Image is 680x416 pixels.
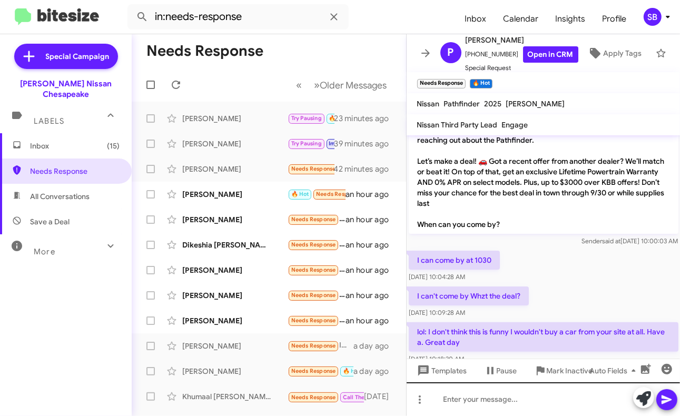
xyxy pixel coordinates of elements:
div: SB [644,8,662,26]
span: (15) [107,141,120,151]
div: an hour ago [346,290,397,301]
a: Inbox [456,4,495,34]
button: Apply Tags [578,44,651,63]
span: Inbox [30,141,120,151]
div: an hour ago [346,189,397,200]
span: All Conversations [30,191,90,202]
small: Needs Response [417,79,466,88]
span: P [448,44,454,61]
button: Next [308,74,393,96]
span: Engage [502,120,528,130]
div: 23 minutes ago [334,113,398,124]
div: Loved “Hi [PERSON_NAME] it's [PERSON_NAME], General Manager at [PERSON_NAME] Nissan of [GEOGRAPHI... [288,264,346,276]
span: Needs Response [291,317,336,324]
div: I want be out that way until next month [288,112,334,124]
span: Profile [594,4,635,34]
input: Search [127,4,349,29]
div: Khumaal [PERSON_NAME] [182,391,288,402]
span: Pathfinder [444,99,480,108]
nav: Page navigation example [291,74,393,96]
a: Open in CRM [523,46,578,63]
span: 🔥 Hot [329,115,347,122]
div: I do not have it [288,340,353,352]
div: [PERSON_NAME] [182,138,288,149]
h1: Needs Response [146,43,263,60]
button: Mark Inactive [526,361,602,380]
span: Labels [34,116,64,126]
div: I'm not sure when I can come by or when I'll be back in the market for a car. I've put it on hold... [288,137,334,150]
span: [PERSON_NAME] [466,34,578,46]
span: [DATE] 10:18:30 AM [409,355,464,363]
span: » [314,78,320,92]
span: [DATE] 10:04:28 AM [409,273,465,281]
span: Needs Response [291,241,336,248]
div: [PERSON_NAME] [182,290,288,301]
span: « [297,78,302,92]
span: Try Pausing [291,115,322,122]
span: Mark Inactive [547,361,593,380]
span: Older Messages [320,80,387,91]
span: [PHONE_NUMBER] [466,46,578,63]
div: Hi [PERSON_NAME]. Thanks so much for reaching out! I have spoken with [PERSON_NAME] this morning ... [288,289,346,301]
a: Special Campaign [14,44,118,69]
span: [PERSON_NAME] [506,99,565,108]
span: Needs Response [30,166,120,176]
div: Too late [288,365,353,377]
span: Apply Tags [604,44,642,63]
span: Templates [415,361,467,380]
span: Call Them [343,394,370,401]
span: 🔥 Hot [291,191,309,197]
div: an hour ago [346,214,397,225]
div: No thank you [288,188,346,200]
div: Dikeshia [PERSON_NAME] [182,240,288,250]
span: Pause [497,361,517,380]
span: Important [329,140,356,147]
span: [DATE] 10:09:28 AM [409,309,465,316]
p: I can't come by Whzt the deal? [409,286,529,305]
div: [PERSON_NAME] [182,265,288,275]
small: 🔥 Hot [470,79,492,88]
span: Needs Response [291,368,336,374]
a: Insights [547,4,594,34]
button: Auto Fields [581,361,648,380]
span: Special Campaign [46,51,110,62]
span: Auto Fields [589,361,640,380]
div: an hour ago [346,240,397,250]
span: said at [602,237,620,245]
div: [PERSON_NAME] [182,164,288,174]
div: an hour ago [346,315,397,326]
span: Sender [DATE] 10:00:03 AM [582,237,678,245]
p: I can come by at 1030 [409,251,500,270]
span: Try Pausing [291,140,322,147]
div: [DATE] [364,391,398,402]
span: Nissan [417,99,440,108]
div: [PERSON_NAME] [182,113,288,124]
span: Needs Response [316,191,361,197]
div: [PERSON_NAME] [182,366,288,377]
div: I'm looking for [PERSON_NAME]. But not good deals your place. [288,213,346,225]
div: Not coming I need at least 2500 down and I don't have it thanks anyway [288,239,346,251]
button: Templates [407,361,476,380]
p: lol: I don't think this is funny I wouldn't buy a car from your site at all. Have a. Great day [409,322,678,352]
div: Hello, do you know credit score needed to qualify for 0% on pathfinder ? [288,314,346,326]
a: Calendar [495,4,547,34]
div: 42 minutes ago [334,164,398,174]
span: Needs Response [291,165,336,172]
div: Inbound Call [288,390,364,403]
span: Needs Response [291,394,336,401]
div: a day ago [353,366,398,377]
div: [PERSON_NAME] [182,315,288,326]
button: Pause [476,361,526,380]
span: Needs Response [291,342,336,349]
div: lol: I don't think this is funny I wouldn't buy a car from your site at all. Have a. Great day [288,163,334,175]
button: Previous [290,74,309,96]
span: Save a Deal [30,216,70,227]
p: Hi [PERSON_NAME] it's [PERSON_NAME], General Manager at [PERSON_NAME] Nissan of [GEOGRAPHIC_DATA]... [409,110,678,234]
span: More [34,247,55,256]
span: Special Request [466,63,578,73]
div: [PERSON_NAME] [182,214,288,225]
div: a day ago [353,341,398,351]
